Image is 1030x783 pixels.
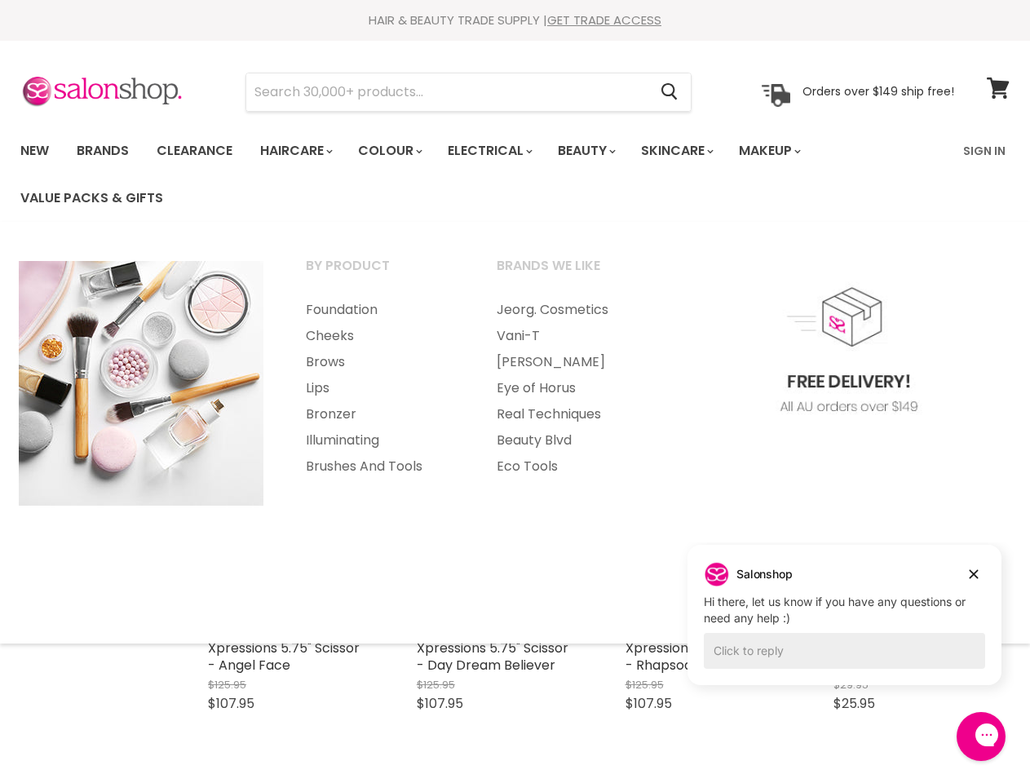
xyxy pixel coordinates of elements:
[208,694,254,713] span: $107.95
[8,134,61,168] a: New
[346,134,432,168] a: Colour
[245,73,692,112] form: Product
[285,253,473,294] a: By Product
[476,297,664,323] a: Jeorg. Cosmetics
[435,134,542,168] a: Electrical
[285,375,473,401] a: Lips
[285,401,473,427] a: Bronzer
[629,134,723,168] a: Skincare
[476,349,664,375] a: [PERSON_NAME]
[248,134,343,168] a: Haircare
[64,134,141,168] a: Brands
[208,677,246,692] span: $125.95
[626,622,777,675] a: Cricket Shear Xpressions 5.75" Scissor - Rhapsody Blue
[285,297,473,480] ul: Main menu
[476,253,664,294] a: Brands we like
[476,375,664,401] a: Eye of Horus
[144,134,245,168] a: Clearance
[285,323,473,349] a: Cheeks
[648,73,691,111] button: Search
[727,134,811,168] a: Makeup
[476,427,664,453] a: Beauty Blvd
[547,11,661,29] a: GET TRADE ACCESS
[476,453,664,480] a: Eco Tools
[285,427,473,453] a: Illuminating
[417,694,463,713] span: $107.95
[546,134,626,168] a: Beauty
[285,349,473,375] a: Brows
[953,134,1015,168] a: Sign In
[476,297,664,480] ul: Main menu
[8,181,175,215] a: Value Packs & Gifts
[626,677,664,692] span: $125.95
[417,622,568,675] a: Cricket Shear Xpressions 5.75" Scissor - Day Dream Believer
[285,297,473,323] a: Foundation
[948,706,1014,767] iframe: Gorgias live chat messenger
[285,453,473,480] a: Brushes And Tools
[675,542,1014,710] iframe: Gorgias live chat campaigns
[246,73,648,111] input: Search
[476,323,664,349] a: Vani-T
[802,84,954,99] p: Orders over $149 ship free!
[626,694,672,713] span: $107.95
[8,127,953,222] ul: Main menu
[476,401,664,427] a: Real Techniques
[417,677,455,692] span: $125.95
[208,622,360,675] a: Cricket Shear Xpressions 5.75" Scissor - Angel Face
